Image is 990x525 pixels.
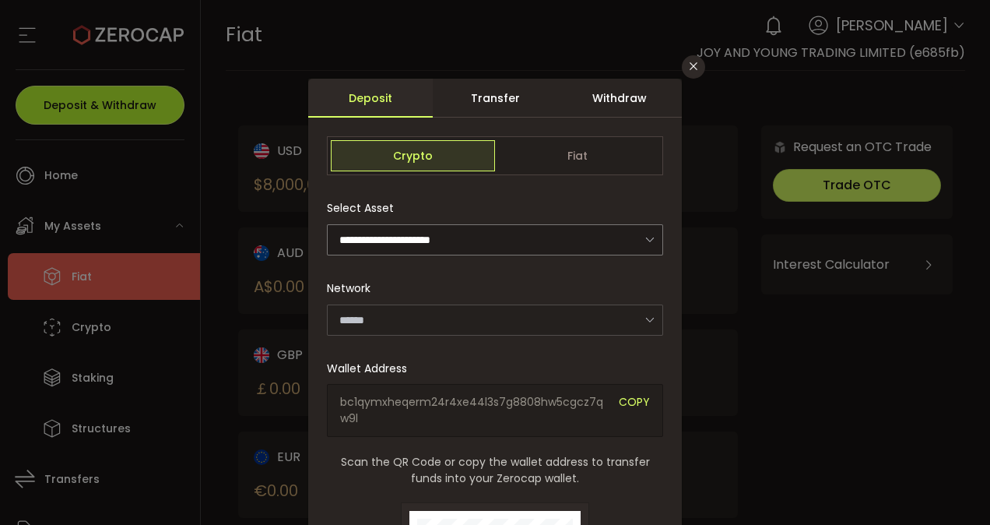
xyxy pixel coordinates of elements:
label: Wallet Address [327,361,416,376]
span: bc1qymxheqerm24r4xe44l3s7g8808hw5cgcz7qw9l [340,394,607,427]
span: COPY [619,394,650,427]
div: Transfer [433,79,557,118]
iframe: Chat Widget [801,357,990,525]
label: Select Asset [327,200,403,216]
label: Network [327,280,380,296]
span: Scan the QR Code or copy the wallet address to transfer funds into your Zerocap wallet. [327,454,663,487]
button: Close [682,55,705,79]
div: Withdraw [557,79,682,118]
span: Fiat [495,140,659,171]
div: Deposit [308,79,433,118]
span: Crypto [331,140,495,171]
